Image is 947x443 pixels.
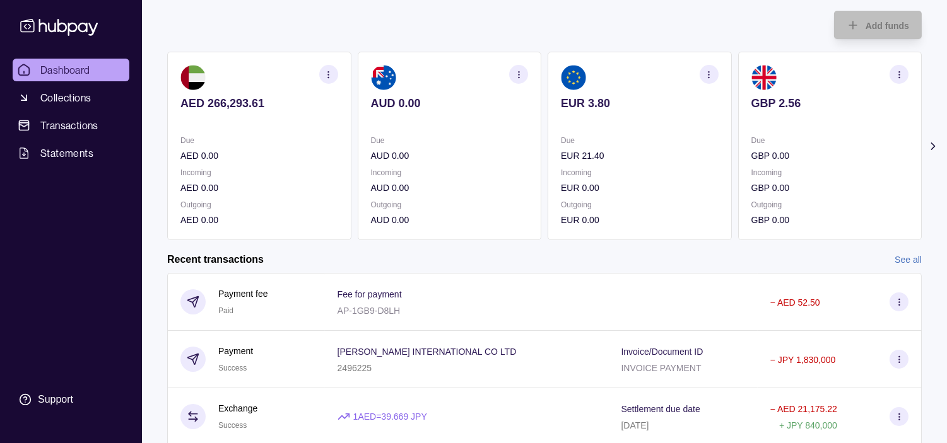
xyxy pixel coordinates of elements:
[371,96,529,110] p: AUD 0.00
[621,404,700,414] p: Settlement due date
[371,149,529,163] p: AUD 0.00
[180,149,338,163] p: AED 0.00
[751,134,909,147] p: Due
[13,114,129,137] a: Transactions
[371,134,529,147] p: Due
[371,198,529,212] p: Outgoing
[561,166,719,180] p: Incoming
[371,181,529,195] p: AUD 0.00
[779,420,837,430] p: + JPY 840,000
[770,297,820,308] p: − AED 52.50
[751,213,909,227] p: GBP 0.00
[218,306,233,315] span: Paid
[621,347,703,357] p: Invoice/Document ID
[218,287,268,301] p: Payment fee
[338,363,372,373] p: 2496225
[561,181,719,195] p: EUR 0.00
[751,198,909,212] p: Outgoing
[561,65,586,90] img: eu
[180,134,338,147] p: Due
[751,166,909,180] p: Incoming
[180,65,206,90] img: ae
[338,289,402,299] p: Fee for payment
[13,142,129,164] a: Statements
[751,96,909,110] p: GBP 2.56
[40,62,90,78] span: Dashboard
[866,21,909,31] span: Add funds
[371,166,529,180] p: Incoming
[561,96,719,110] p: EUR 3.80
[561,198,719,212] p: Outgoing
[338,347,517,357] p: [PERSON_NAME] INTERNATIONAL CO LTD
[338,306,401,316] p: AP-1GB9-D8LH
[218,421,247,430] span: Success
[180,96,338,110] p: AED 266,293.61
[180,181,338,195] p: AED 0.00
[895,253,922,267] a: See all
[353,410,427,423] p: 1 AED = 39.669 JPY
[770,355,836,365] p: − JPY 1,830,000
[40,90,91,105] span: Collections
[167,253,264,267] h2: Recent transactions
[621,420,649,430] p: [DATE]
[40,146,93,161] span: Statements
[218,364,247,372] span: Success
[770,404,837,414] p: − AED 21,175.22
[561,149,719,163] p: EUR 21.40
[13,86,129,109] a: Collections
[13,59,129,81] a: Dashboard
[371,65,396,90] img: au
[561,213,719,227] p: EUR 0.00
[751,181,909,195] p: GBP 0.00
[218,344,253,358] p: Payment
[751,65,777,90] img: gb
[40,118,98,133] span: Transactions
[834,11,922,39] button: Add funds
[621,363,701,373] p: INVOICE PAYMENT
[561,134,719,147] p: Due
[180,166,338,180] p: Incoming
[218,401,257,415] p: Exchange
[38,393,73,406] div: Support
[371,213,529,227] p: AUD 0.00
[180,213,338,227] p: AED 0.00
[751,149,909,163] p: GBP 0.00
[13,386,129,413] a: Support
[180,198,338,212] p: Outgoing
